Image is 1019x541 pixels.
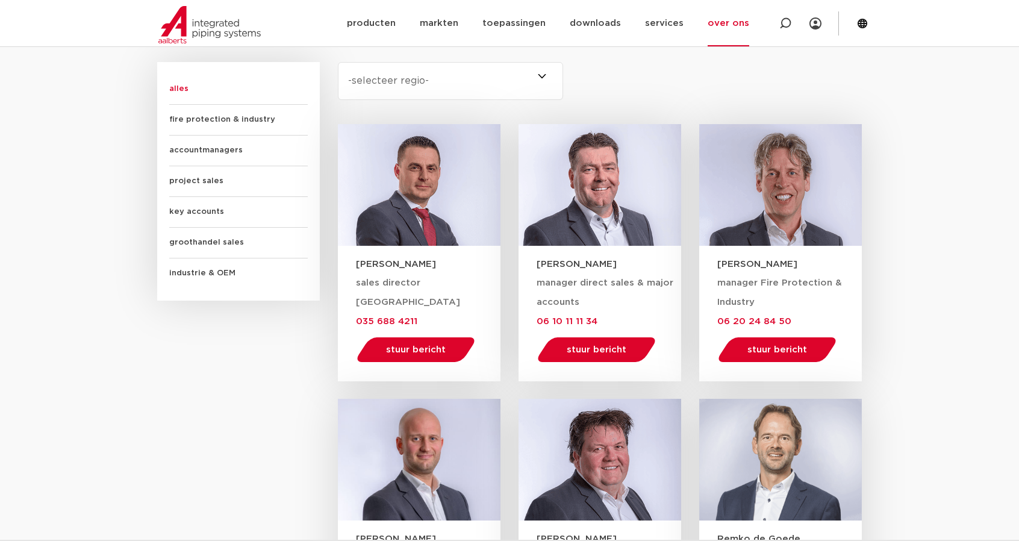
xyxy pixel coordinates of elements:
[537,316,597,326] a: 06 10 11 11 34
[386,345,446,354] span: stuur bericht
[717,258,862,270] h3: [PERSON_NAME]
[169,136,308,166] span: accountmanagers
[356,317,417,326] span: 035 688 4211
[717,278,842,307] span: manager Fire Protection & Industry
[717,316,791,326] a: 06 20 24 84 50
[717,317,791,326] span: 06 20 24 84 50
[747,345,807,354] span: stuur bericht
[537,278,673,307] span: manager direct sales & major accounts
[537,317,597,326] span: 06 10 11 11 34
[169,74,308,105] span: alles
[169,258,308,289] span: industrie & OEM
[356,278,460,307] span: sales director [GEOGRAPHIC_DATA]
[567,345,626,354] span: stuur bericht
[537,258,681,270] h3: [PERSON_NAME]
[356,316,417,326] a: 035 688 4211
[356,258,500,270] h3: [PERSON_NAME]
[169,197,308,228] span: key accounts
[169,228,308,258] span: groothandel sales
[169,105,308,136] span: fire protection & industry
[169,166,308,197] span: project sales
